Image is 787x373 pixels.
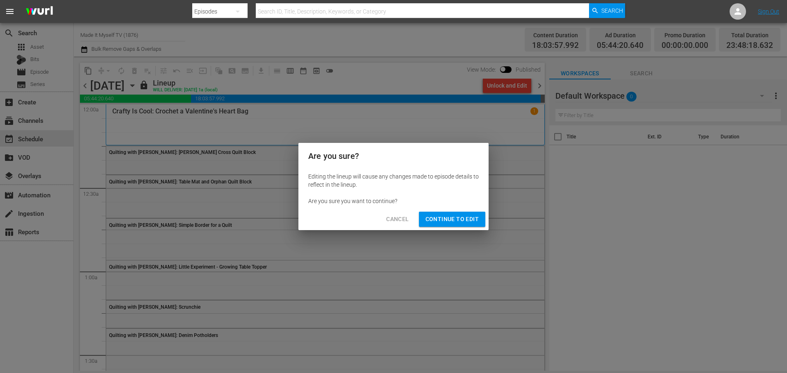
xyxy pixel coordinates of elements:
[419,212,485,227] button: Continue to Edit
[308,149,479,163] h2: Are you sure?
[380,212,415,227] button: Cancel
[5,7,15,16] span: menu
[308,172,479,189] div: Editing the lineup will cause any changes made to episode details to reflect in the lineup.
[425,214,479,224] span: Continue to Edit
[386,214,409,224] span: Cancel
[20,2,59,21] img: ans4CAIJ8jUAAAAAAAAAAAAAAAAAAAAAAAAgQb4GAAAAAAAAAAAAAAAAAAAAAAAAJMjXAAAAAAAAAAAAAAAAAAAAAAAAgAT5G...
[308,197,479,205] div: Are you sure you want to continue?
[601,3,623,18] span: Search
[758,8,779,15] a: Sign Out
